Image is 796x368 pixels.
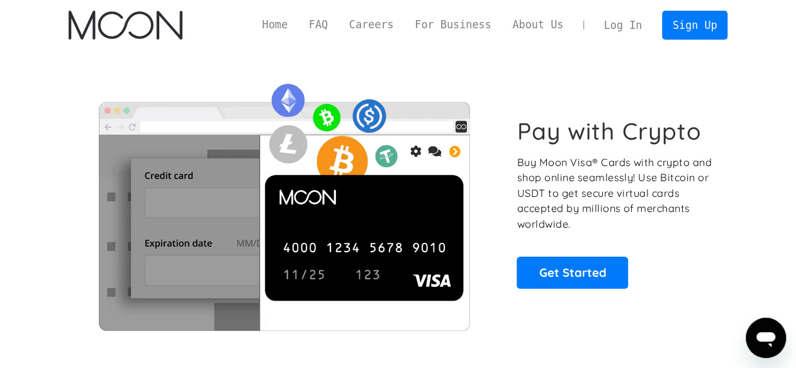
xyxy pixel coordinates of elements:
a: FAQ [298,17,339,33]
img: Moon Cards let you spend your crypto anywhere Visa is accepted. [69,75,500,330]
a: For Business [404,17,502,33]
a: home [69,11,182,40]
img: Moon Logo [69,11,182,40]
a: Sign Up [662,11,727,39]
p: Buy Moon Visa® Cards with crypto and shop online seamlessly! Use Bitcoin or USDT to get secure vi... [517,155,714,232]
a: Get Started [517,257,628,288]
h1: Pay with Crypto [517,117,702,145]
iframe: Przycisk umożliwiający otwarcie okna komunikatora [746,318,786,358]
a: Careers [339,17,404,33]
a: About Us [502,17,574,33]
a: Log In [593,11,653,39]
a: Home [252,17,298,33]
